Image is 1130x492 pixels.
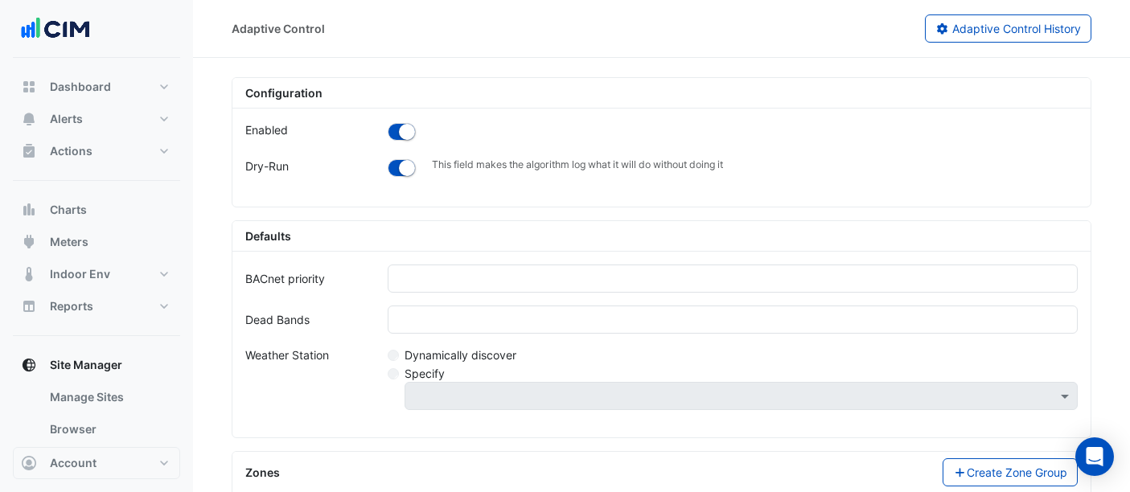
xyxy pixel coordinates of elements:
[236,84,1087,101] div: Configuration
[50,234,88,250] span: Meters
[943,458,1079,486] button: Create Zone Group
[19,13,92,45] img: Company Logo
[952,22,1081,35] span: Adaptive Control History
[432,158,723,170] small: This field makes the algorithm log what it will do without doing it
[50,202,87,218] span: Charts
[37,381,180,413] a: Manage Sites
[13,290,180,322] button: Reports
[13,103,180,135] button: Alerts
[50,79,111,95] span: Dashboard
[245,229,291,243] span: Defaults
[50,455,97,471] span: Account
[245,158,289,174] label: Dry-Run
[245,121,288,138] label: Enabled
[21,298,37,314] app-icon: Reports
[232,20,325,37] div: Adaptive Control
[13,194,180,226] button: Charts
[925,14,1092,43] button: Adaptive Control History
[405,346,516,363] label: Dynamically discover
[13,135,180,167] button: Actions
[405,365,445,382] label: Specify
[245,346,368,363] div: Weather Station
[1075,437,1114,476] div: Open Intercom Messenger
[21,234,37,250] app-icon: Meters
[13,349,180,381] button: Site Manager
[13,447,180,479] button: Account
[21,143,37,159] app-icon: Actions
[13,71,180,103] button: Dashboard
[37,445,180,478] a: Meter Providers
[50,298,93,314] span: Reports
[13,258,180,290] button: Indoor Env
[21,79,37,95] app-icon: Dashboard
[21,266,37,282] app-icon: Indoor Env
[245,264,325,293] label: BACnet priority
[50,111,83,127] span: Alerts
[21,111,37,127] app-icon: Alerts
[13,226,180,258] button: Meters
[245,305,310,334] label: Dead Bands
[37,413,180,445] a: Browser
[50,143,92,159] span: Actions
[50,357,122,373] span: Site Manager
[21,202,37,218] app-icon: Charts
[50,266,110,282] span: Indoor Env
[21,357,37,373] app-icon: Site Manager
[236,464,933,481] div: Zones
